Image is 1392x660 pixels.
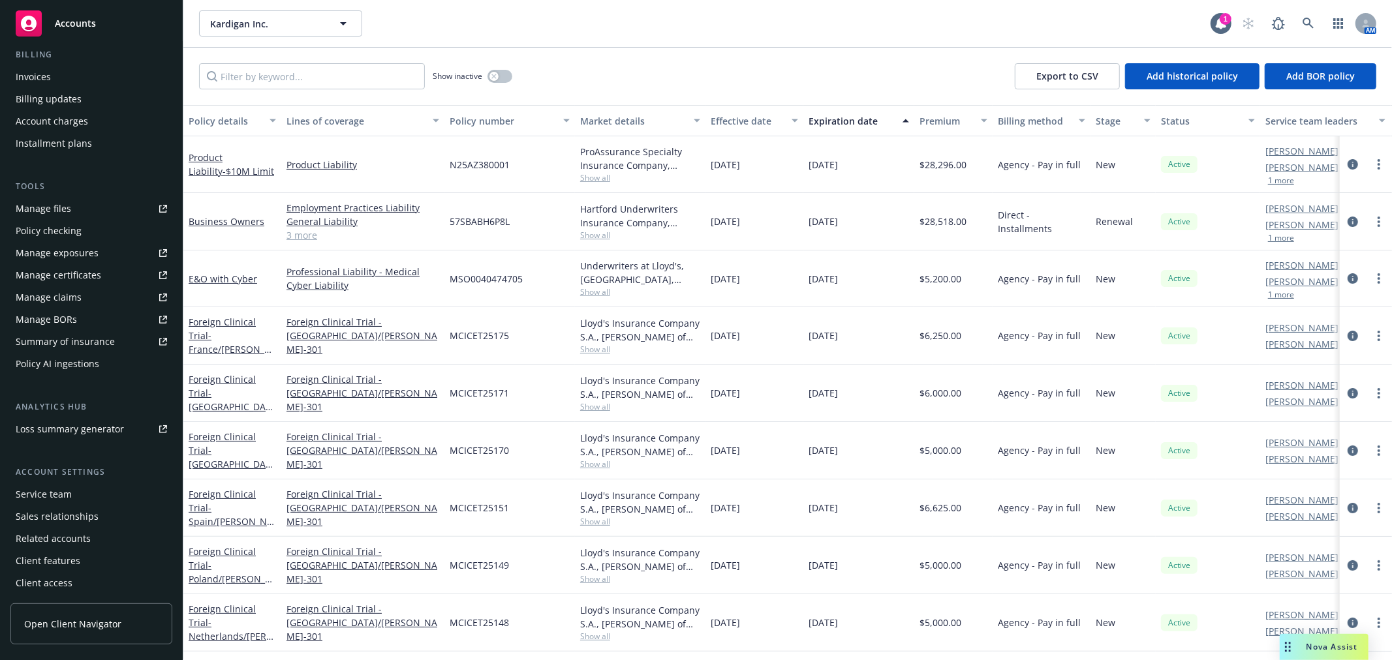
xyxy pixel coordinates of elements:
[1371,214,1387,230] a: more
[210,17,323,31] span: Kardigan Inc.
[1166,502,1192,514] span: Active
[55,18,96,29] span: Accounts
[580,316,700,344] div: Lloyd's Insurance Company S.A., [PERSON_NAME] of London, Clinical Trials Insurance Services Limit...
[1345,271,1361,286] a: circleInformation
[809,272,838,286] span: [DATE]
[580,431,700,458] div: Lloyd's Insurance Company S.A., [PERSON_NAME] of London, Clinical Trials Insurance Services Limit...
[1166,617,1192,629] span: Active
[1371,328,1387,344] a: more
[580,631,700,642] span: Show all
[10,309,172,330] a: Manage BORs
[1265,160,1338,174] a: [PERSON_NAME]
[16,111,88,132] div: Account charges
[286,602,439,643] a: Foreign Clinical Trial - [GEOGRAPHIC_DATA]/[PERSON_NAME]-301
[286,315,439,356] a: Foreign Clinical Trial - [GEOGRAPHIC_DATA]/[PERSON_NAME]-301
[1166,560,1192,571] span: Active
[10,331,172,352] a: Summary of insurance
[1345,500,1361,516] a: circleInformation
[1371,157,1387,172] a: more
[16,287,82,308] div: Manage claims
[1166,445,1192,457] span: Active
[286,158,439,172] a: Product Liability
[1371,615,1387,631] a: more
[189,114,262,128] div: Policy details
[998,208,1085,235] span: Direct - Installments
[450,215,510,228] span: 57SBABH6P8L
[1096,158,1115,172] span: New
[189,502,274,541] span: - Spain/[PERSON_NAME]-301
[450,616,509,629] span: MCICET25148
[189,616,273,656] span: - Netherlands/[PERSON_NAME]-301
[1096,443,1115,457] span: New
[711,501,740,515] span: [DATE]
[580,488,700,516] div: Lloyd's Insurance Company S.A., [PERSON_NAME] of London, Clinical Trials Insurance Services Limit...
[10,484,172,505] a: Service team
[1096,386,1115,400] span: New
[711,329,740,342] span: [DATE]
[1265,337,1338,351] a: [PERSON_NAME]
[10,287,172,308] a: Manage claims
[914,105,993,136] button: Premium
[580,230,700,241] span: Show all
[575,105,705,136] button: Market details
[1265,550,1338,564] a: [PERSON_NAME]
[1166,158,1192,170] span: Active
[580,458,700,470] span: Show all
[10,400,172,413] div: Analytics hub
[286,545,439,586] a: Foreign Clinical Trial - [GEOGRAPHIC_DATA]/[PERSON_NAME]-301
[183,105,281,136] button: Policy details
[286,215,439,228] a: General Liability
[1265,63,1376,89] button: Add BOR policy
[16,353,99,374] div: Policy AI ingestions
[286,228,439,242] a: 3 more
[1265,436,1338,449] a: [PERSON_NAME]
[1307,641,1358,652] span: Nova Assist
[1260,105,1391,136] button: Service team leaders
[809,443,838,457] span: [DATE]
[1345,615,1361,631] a: circleInformation
[1371,443,1387,458] a: more
[580,286,700,297] span: Show all
[711,114,784,128] div: Effective date
[1125,63,1260,89] button: Add historical policy
[1371,271,1387,286] a: more
[1268,291,1294,299] button: 1 more
[998,616,1081,629] span: Agency - Pay in full
[809,158,838,172] span: [DATE]
[920,558,961,572] span: $5,000.00
[1096,215,1133,228] span: Renewal
[10,419,172,440] a: Loss summary generator
[1371,500,1387,516] a: more
[1166,273,1192,284] span: Active
[580,114,686,128] div: Market details
[189,545,272,599] a: Foreign Clinical Trial
[199,63,425,89] input: Filter by keyword...
[16,243,99,263] div: Manage exposures
[1345,328,1361,344] a: circleInformation
[189,603,271,656] a: Foreign Clinical Trial
[286,114,425,128] div: Lines of coverage
[281,105,444,136] button: Lines of coverage
[809,329,838,342] span: [DATE]
[1265,509,1338,523] a: [PERSON_NAME]
[450,272,523,286] span: MSO0040474705
[1265,624,1338,638] a: [PERSON_NAME]
[16,550,80,571] div: Client features
[1265,258,1338,272] a: [PERSON_NAME]
[1268,177,1294,185] button: 1 more
[10,67,172,87] a: Invoices
[809,501,838,515] span: [DATE]
[1015,63,1120,89] button: Export to CSV
[711,215,740,228] span: [DATE]
[998,114,1071,128] div: Billing method
[580,401,700,412] span: Show all
[1161,114,1241,128] div: Status
[1265,114,1371,128] div: Service team leaders
[1096,114,1136,128] div: Stage
[10,198,172,219] a: Manage files
[16,67,51,87] div: Invoices
[920,329,961,342] span: $6,250.00
[10,243,172,263] span: Manage exposures
[10,5,172,42] a: Accounts
[16,89,82,110] div: Billing updates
